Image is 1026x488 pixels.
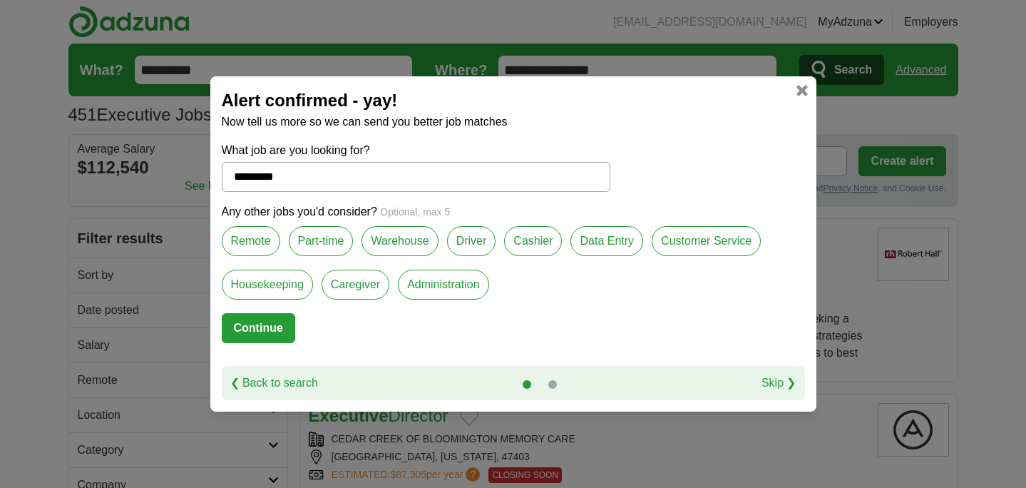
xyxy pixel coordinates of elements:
button: Continue [222,313,295,343]
a: ❮ Back to search [230,375,318,392]
span: Optional, max 5 [380,206,450,218]
p: Now tell us more so we can send you better job matches [222,113,805,131]
a: Skip ❯ [761,375,796,392]
label: Warehouse [361,226,438,256]
label: Cashier [504,226,562,256]
label: Remote [222,226,280,256]
label: Driver [447,226,496,256]
label: Part-time [289,226,354,256]
h2: Alert confirmed - yay! [222,88,805,113]
p: Any other jobs you'd consider? [222,203,805,220]
label: Caregiver [322,270,389,300]
label: Customer Service [652,226,761,256]
label: Housekeeping [222,270,313,300]
label: Data Entry [570,226,643,256]
label: What job are you looking for? [222,142,610,159]
label: Administration [398,270,488,300]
